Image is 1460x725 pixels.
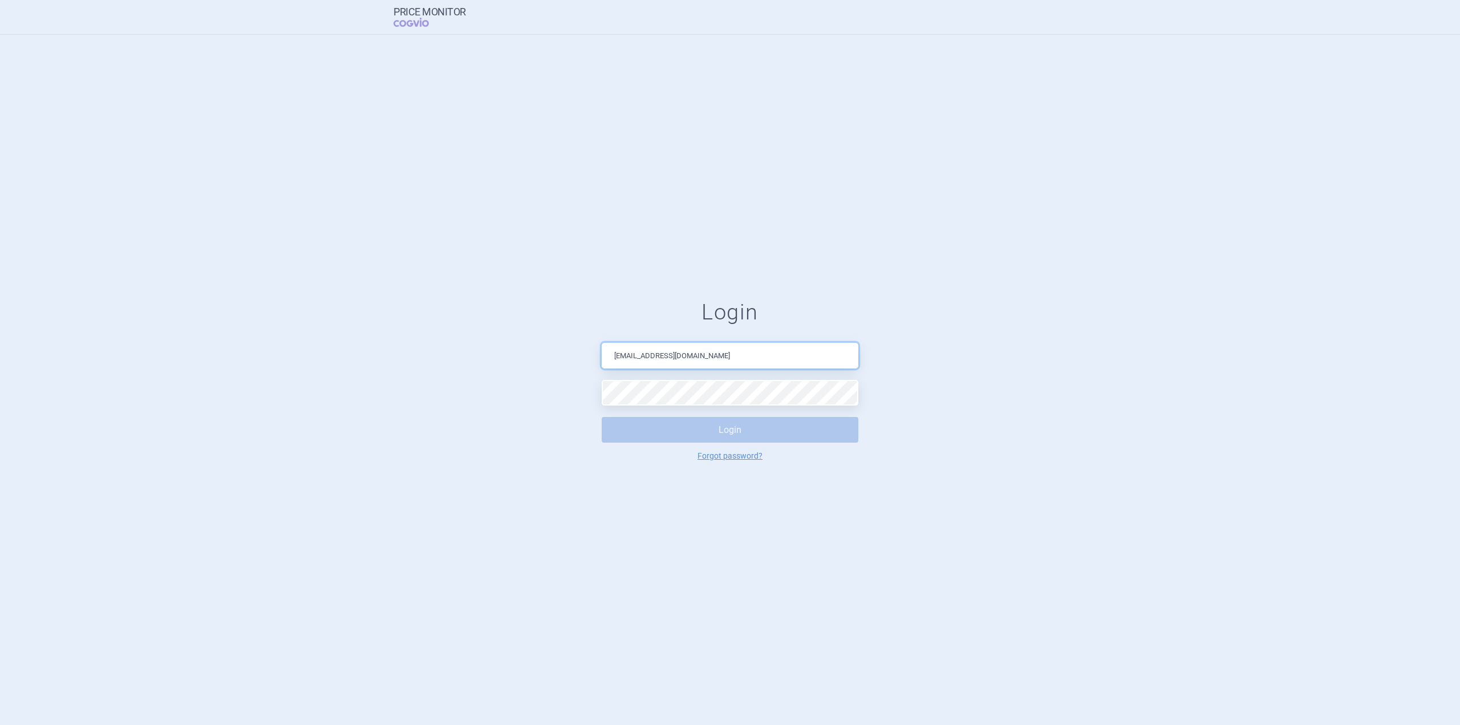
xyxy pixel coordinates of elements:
[394,6,466,18] strong: Price Monitor
[394,18,445,27] span: COGVIO
[697,452,763,460] a: Forgot password?
[602,299,858,326] h1: Login
[602,343,858,368] input: Email
[394,6,466,28] a: Price MonitorCOGVIO
[602,417,858,443] button: Login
